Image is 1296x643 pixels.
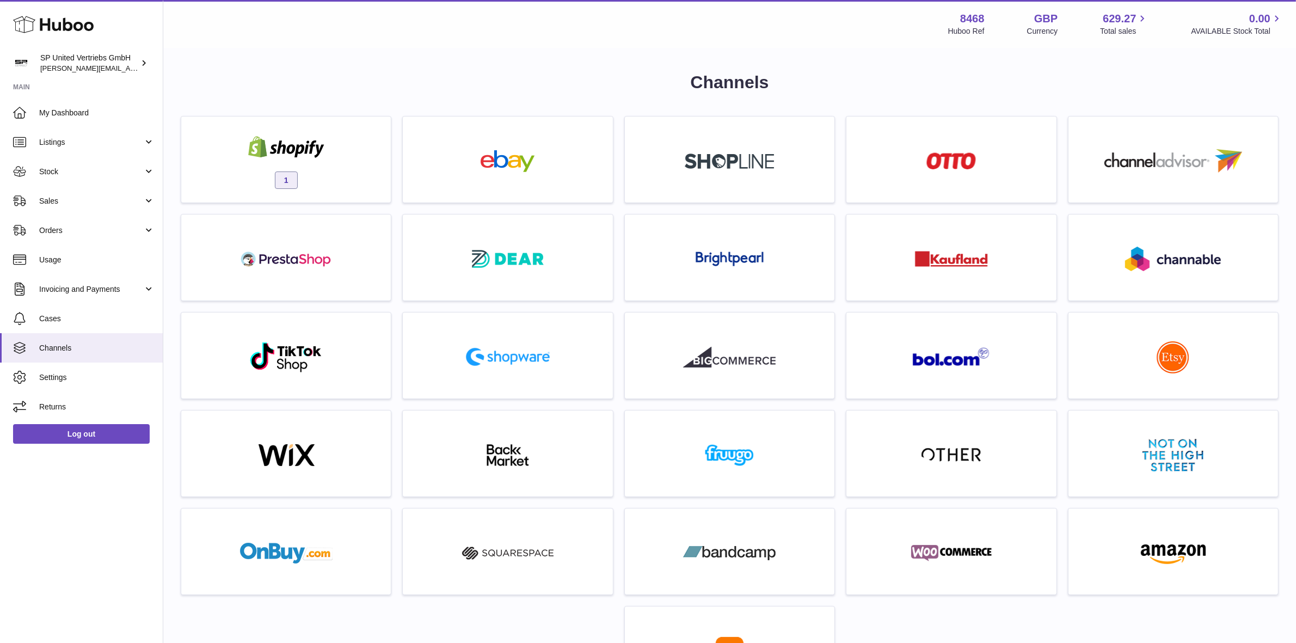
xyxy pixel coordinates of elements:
[408,318,607,393] a: roseta-shopware
[630,416,829,491] a: fruugo
[683,444,776,466] img: fruugo
[187,514,385,589] a: onbuy
[408,416,607,491] a: backmarket
[462,150,554,172] img: ebay
[1103,11,1136,26] span: 629.27
[187,122,385,197] a: shopify 1
[469,247,547,271] img: roseta-dear
[926,152,976,169] img: roseta-otto
[1157,341,1189,373] img: roseta-etsy
[40,53,138,74] div: SP United Vertriebs GmbH
[240,136,333,158] img: shopify
[1074,514,1273,589] a: amazon
[39,167,143,177] span: Stock
[1074,318,1273,393] a: roseta-etsy
[1100,26,1148,36] span: Total sales
[187,416,385,491] a: wix
[39,372,155,383] span: Settings
[915,251,988,267] img: roseta-kaufland
[696,252,764,267] img: roseta-brightpearl
[13,424,150,444] a: Log out
[39,137,143,148] span: Listings
[40,64,218,72] span: [PERSON_NAME][EMAIL_ADDRESS][DOMAIN_NAME]
[240,248,333,270] img: roseta-prestashop
[1074,122,1273,197] a: roseta-channel-advisor
[39,343,155,353] span: Channels
[852,416,1051,491] a: other
[1191,11,1283,36] a: 0.00 AVAILABLE Stock Total
[852,122,1051,197] a: roseta-otto
[1074,416,1273,491] a: notonthehighstreet
[39,196,143,206] span: Sales
[960,11,985,26] strong: 8468
[852,514,1051,589] a: woocommerce
[240,444,333,466] img: wix
[1249,11,1270,26] span: 0.00
[39,284,143,295] span: Invoicing and Payments
[39,225,143,236] span: Orders
[630,318,829,393] a: roseta-bigcommerce
[683,346,776,368] img: roseta-bigcommerce
[187,220,385,295] a: roseta-prestashop
[1100,11,1148,36] a: 629.27 Total sales
[39,255,155,265] span: Usage
[408,514,607,589] a: squarespace
[630,220,829,295] a: roseta-brightpearl
[630,514,829,589] a: bandcamp
[408,122,607,197] a: ebay
[462,542,554,564] img: squarespace
[1127,542,1219,564] img: amazon
[1191,26,1283,36] span: AVAILABLE Stock Total
[181,71,1279,94] h1: Channels
[922,447,981,463] img: other
[39,108,155,118] span: My Dashboard
[683,542,776,564] img: bandcamp
[948,26,985,36] div: Huboo Ref
[1034,11,1058,26] strong: GBP
[1027,26,1058,36] div: Currency
[630,122,829,197] a: roseta-shopline
[1074,220,1273,295] a: roseta-channable
[13,55,29,71] img: tim@sp-united.com
[1143,439,1203,471] img: notonthehighstreet
[852,220,1051,295] a: roseta-kaufland
[1104,149,1242,173] img: roseta-channel-advisor
[913,347,990,366] img: roseta-bol
[685,154,774,169] img: roseta-shopline
[275,172,298,189] span: 1
[39,314,155,324] span: Cases
[462,344,554,370] img: roseta-shopware
[905,542,998,564] img: woocommerce
[240,542,333,564] img: onbuy
[187,318,385,393] a: roseta-tiktokshop
[462,444,554,466] img: backmarket
[852,318,1051,393] a: roseta-bol
[39,402,155,412] span: Returns
[249,341,323,373] img: roseta-tiktokshop
[1125,247,1221,271] img: roseta-channable
[408,220,607,295] a: roseta-dear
